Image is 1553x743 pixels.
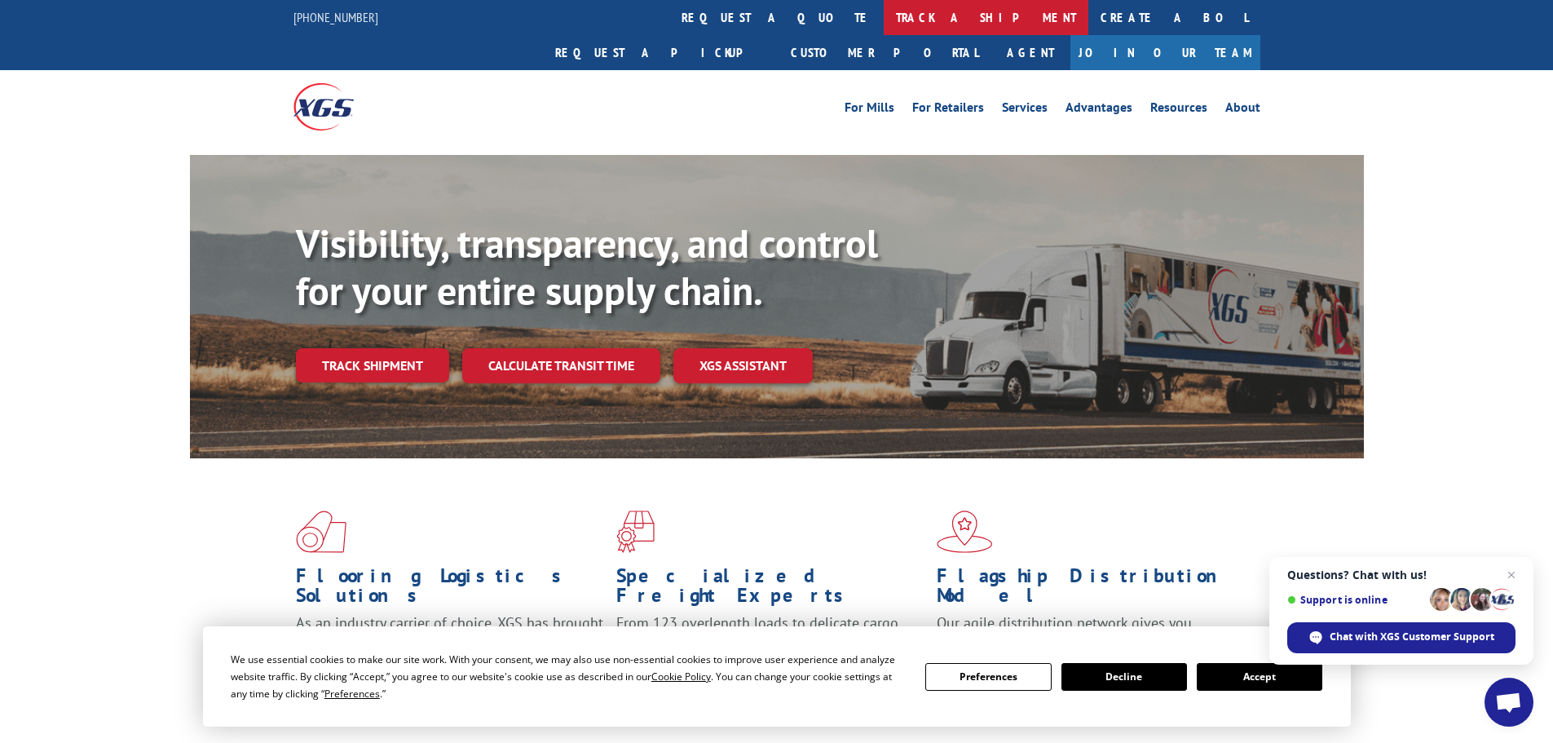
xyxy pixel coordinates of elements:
a: XGS ASSISTANT [673,348,813,383]
a: Request a pickup [543,35,779,70]
img: xgs-icon-focused-on-flooring-red [616,511,655,553]
a: Resources [1150,101,1207,119]
button: Decline [1061,663,1187,691]
p: From 123 overlength loads to delicate cargo, our experienced staff knows the best way to move you... [616,613,924,686]
span: Cookie Policy [651,670,711,683]
span: Preferences [324,687,380,701]
span: As an industry carrier of choice, XGS has brought innovation and dedication to flooring logistics... [296,613,603,671]
a: For Mills [845,101,894,119]
div: Cookie Consent Prompt [203,626,1351,727]
button: Accept [1197,663,1322,691]
a: Customer Portal [779,35,990,70]
a: About [1225,101,1260,119]
a: Track shipment [296,348,449,383]
span: Our agile distribution network gives you nationwide inventory management on demand. [937,613,1237,652]
span: Chat with XGS Customer Support [1287,622,1515,653]
h1: Flooring Logistics Solutions [296,566,604,613]
img: xgs-icon-total-supply-chain-intelligence-red [296,511,346,553]
div: We use essential cookies to make our site work. With your consent, we may also use non-essential ... [231,651,906,702]
a: Join Our Team [1070,35,1260,70]
h1: Flagship Distribution Model [937,566,1245,613]
a: Open chat [1485,678,1533,727]
a: Calculate transit time [462,348,660,383]
a: [PHONE_NUMBER] [293,9,378,25]
span: Support is online [1287,594,1424,606]
a: Agent [990,35,1070,70]
a: For Retailers [912,101,984,119]
button: Preferences [925,663,1051,691]
img: xgs-icon-flagship-distribution-model-red [937,511,993,553]
a: Advantages [1065,101,1132,119]
h1: Specialized Freight Experts [616,566,924,613]
a: Services [1002,101,1048,119]
span: Chat with XGS Customer Support [1330,630,1494,644]
span: Questions? Chat with us! [1287,568,1515,582]
b: Visibility, transparency, and control for your entire supply chain. [296,218,878,316]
